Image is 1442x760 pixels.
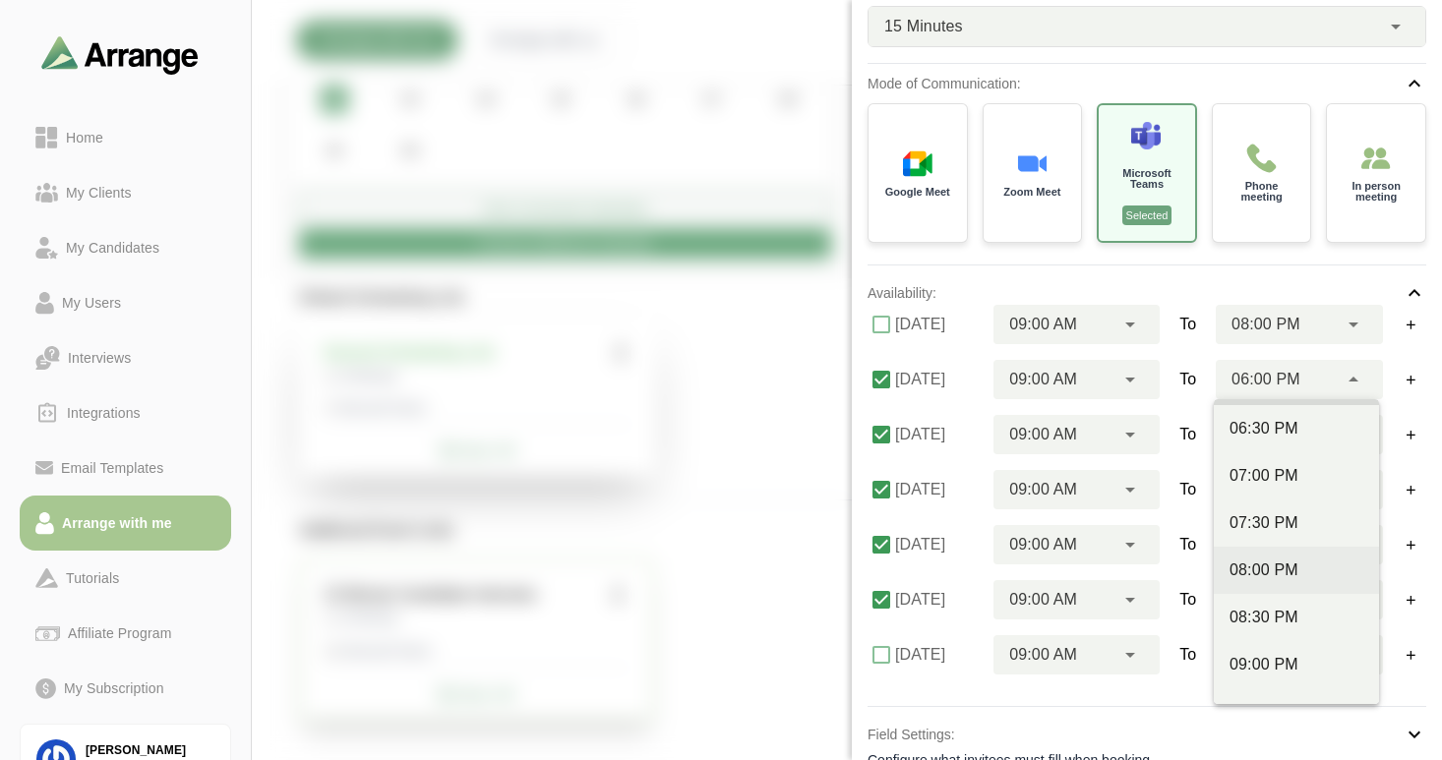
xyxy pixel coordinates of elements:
[868,72,1021,95] p: Mode of Communication:
[1230,511,1363,535] div: 07:30 PM
[58,126,111,149] div: Home
[1009,532,1077,557] span: 09:00 AM
[1230,653,1363,676] div: 09:00 PM
[895,415,982,454] label: [DATE]
[1009,422,1077,447] span: 09:00 AM
[1361,144,1391,173] img: IIn person
[1179,643,1196,667] span: To
[1230,464,1363,488] div: 07:00 PM
[1179,368,1196,391] span: To
[1009,312,1077,337] span: 09:00 AM
[895,305,982,344] label: [DATE]
[59,401,149,425] div: Integrations
[1009,477,1077,502] span: 09:00 AM
[60,346,139,370] div: Interviews
[20,385,231,440] a: Integrations
[20,606,231,661] a: Affiliate Program
[20,330,231,385] a: Interviews
[1003,187,1060,198] p: Zoom Meet
[20,165,231,220] a: My Clients
[60,621,179,645] div: Affiliate Program
[1229,181,1295,203] p: Phone meeting
[20,496,231,551] a: Arrange with me
[1122,205,1172,225] p: Selected
[885,187,950,198] p: Google Meet
[1017,148,1047,178] img: Zoom Meet
[1230,700,1363,724] div: 09:30 PM
[58,566,127,590] div: Tutorials
[868,281,936,305] p: Availability:
[895,580,982,619] label: [DATE]
[1179,478,1196,501] span: To
[903,148,932,178] img: Google Meet
[1114,168,1179,190] p: Microsoft Teams
[20,661,231,716] a: My Subscription
[20,440,231,496] a: Email Templates
[20,110,231,165] a: Home
[1232,367,1300,392] span: 06:00 PM
[1246,144,1276,173] img: Phone meeting
[20,220,231,275] a: My Candidates
[54,291,129,315] div: My Users
[895,470,982,509] label: [DATE]
[54,511,180,535] div: Arrange with me
[1009,642,1077,668] span: 09:00 AM
[53,456,171,480] div: Email Templates
[20,275,231,330] a: My Users
[895,635,982,674] label: [DATE]
[1232,312,1300,337] span: 08:00 PM
[1230,417,1363,440] div: 06:30 PM
[1179,533,1196,556] span: To
[58,181,140,205] div: My Clients
[56,676,172,700] div: My Subscription
[1179,313,1196,336] span: To
[1230,558,1363,582] div: 08:00 PM
[895,360,982,399] label: [DATE]
[884,14,963,39] span: 15 Minutes
[1179,588,1196,612] span: To
[41,35,199,74] img: arrangeai-name-small-logo.4d2b8aee.svg
[1179,423,1196,446] span: To
[20,551,231,606] a: Tutorials
[868,723,955,746] p: Field Settings:
[86,742,214,759] div: [PERSON_NAME]
[1131,121,1161,150] img: Microsoft Teams
[58,236,167,260] div: My Candidates
[1009,367,1077,392] span: 09:00 AM
[1343,181,1410,203] p: In person meeting
[1009,587,1077,613] span: 09:00 AM
[1230,606,1363,629] div: 08:30 PM
[895,525,982,564] label: [DATE]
